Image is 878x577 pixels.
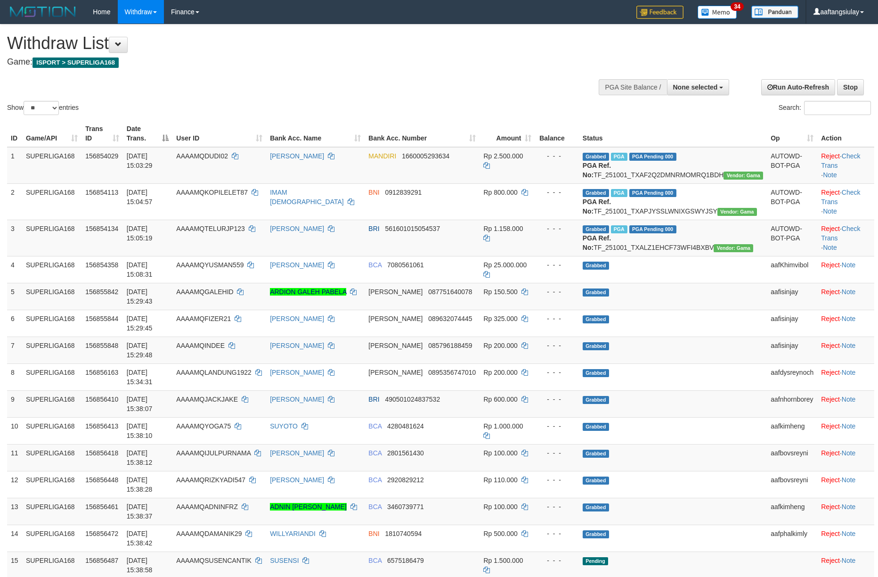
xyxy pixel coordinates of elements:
td: 1 [7,147,22,184]
b: PGA Ref. No: [583,198,611,215]
span: Copy 1660005293634 to clipboard [402,152,449,160]
a: Note [842,288,856,296]
th: Trans ID: activate to sort column ascending [81,120,123,147]
select: Showentries [24,101,59,115]
span: 156856163 [85,369,118,376]
td: 12 [7,471,22,498]
span: Copy 4280481624 to clipboard [387,422,424,430]
span: Rp 1.500.000 [483,557,523,564]
a: [PERSON_NAME] [270,396,324,403]
td: · [817,256,874,283]
a: Reject [821,152,840,160]
div: - - - [539,188,575,197]
span: Marked by aafsoycanthlai [611,153,627,161]
th: Action [817,120,874,147]
span: [DATE] 15:34:31 [127,369,153,386]
div: PGA Site Balance / [599,79,667,95]
span: Rp 2.500.000 [483,152,523,160]
td: 10 [7,417,22,444]
span: Grabbed [583,450,609,458]
a: Reject [821,288,840,296]
th: Balance [535,120,578,147]
span: Copy 0912839291 to clipboard [385,189,422,196]
span: Vendor URL: https://trx31.1velocity.biz [717,208,757,216]
span: Grabbed [583,369,609,377]
td: 2 [7,183,22,220]
td: · · [817,220,874,256]
span: BRI [368,225,379,232]
span: Copy 7080561061 to clipboard [387,261,424,269]
td: SUPERLIGA168 [22,471,81,498]
span: [DATE] 15:38:12 [127,449,153,466]
a: Note [842,342,856,349]
span: Rp 110.000 [483,476,517,484]
a: Reject [821,369,840,376]
a: Run Auto-Refresh [761,79,835,95]
button: None selected [667,79,730,95]
span: [DATE] 15:38:28 [127,476,153,493]
span: MANDIRI [368,152,396,160]
span: Copy 089632074445 to clipboard [428,315,472,322]
div: - - - [539,395,575,404]
span: [PERSON_NAME] [368,288,423,296]
span: AAAAMQIJULPURNAMA [176,449,251,457]
span: AAAAMQYOGA75 [176,422,231,430]
a: SUYOTO [270,422,298,430]
span: AAAAMQRIZKYADI547 [176,476,245,484]
span: 156855848 [85,342,118,349]
a: ARDION GALEH PABELA [270,288,346,296]
span: BNI [368,530,379,537]
span: BCA [368,557,382,564]
td: SUPERLIGA168 [22,337,81,363]
span: PGA Pending [629,189,676,197]
span: AAAAMQADNINFRZ [176,503,238,511]
td: · [817,471,874,498]
span: Rp 100.000 [483,449,517,457]
div: - - - [539,224,575,233]
span: [DATE] 15:38:42 [127,530,153,547]
td: TF_251001_TXAPJYSSLWNIXGSWYJSY [579,183,767,220]
td: AUTOWD-BOT-PGA [767,183,817,220]
th: Op: activate to sort column ascending [767,120,817,147]
td: SUPERLIGA168 [22,256,81,283]
h4: Game: [7,58,576,67]
a: Note [842,315,856,322]
td: 4 [7,256,22,283]
td: TF_251001_TXALZ1EHCF73WFI4BXBV [579,220,767,256]
span: AAAAMQFIZER21 [176,315,231,322]
th: Bank Acc. Number: activate to sort column ascending [365,120,480,147]
span: [DATE] 15:08:31 [127,261,153,278]
a: Reject [821,476,840,484]
td: aafnhornborey [767,390,817,417]
a: Reject [821,557,840,564]
div: - - - [539,287,575,297]
a: Check Trans [821,152,860,169]
span: AAAAMQLANDUNG1922 [176,369,252,376]
span: Grabbed [583,315,609,323]
div: - - - [539,556,575,565]
a: Note [842,396,856,403]
th: Status [579,120,767,147]
span: [DATE] 15:38:07 [127,396,153,412]
span: AAAAMQTELURJP123 [176,225,245,232]
span: 156856448 [85,476,118,484]
span: PGA Pending [629,153,676,161]
span: BRI [368,396,379,403]
td: 13 [7,498,22,525]
img: Button%20Memo.svg [698,6,737,19]
span: ISPORT > SUPERLIGA168 [33,58,119,68]
span: Copy 2801561430 to clipboard [387,449,424,457]
img: Feedback.jpg [636,6,683,19]
a: WILLYARIANDI [270,530,316,537]
span: Rp 1.158.000 [483,225,523,232]
td: 11 [7,444,22,471]
span: AAAAMQDUDI02 [176,152,228,160]
span: [DATE] 15:38:37 [127,503,153,520]
th: Amount: activate to sort column ascending [480,120,535,147]
span: Rp 800.000 [483,189,517,196]
a: Reject [821,225,840,232]
span: BCA [368,449,382,457]
span: BNI [368,189,379,196]
label: Search: [779,101,871,115]
span: 34 [731,2,743,11]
